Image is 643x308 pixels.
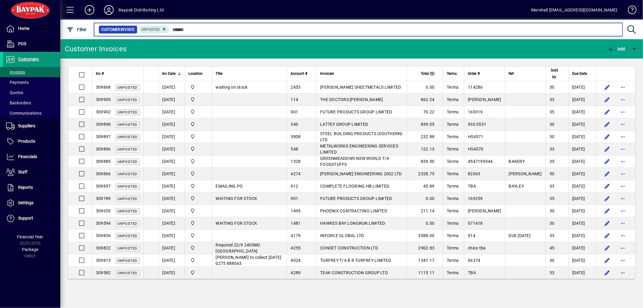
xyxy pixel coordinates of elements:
[550,233,555,238] span: 33
[3,108,60,118] a: Communications
[159,180,185,192] td: [DATE]
[320,184,389,189] span: COMPLETE FLOORING HB LIMITED
[291,122,298,127] span: 340
[189,208,208,214] span: Baypak - Onekawa
[118,98,137,102] span: Unposted
[320,85,401,90] span: [PERSON_NAME] SHEETMETALS LIMITED
[139,26,169,33] mat-chip: Customer Invoice Status: Unposted
[447,110,459,114] span: Terms
[550,246,555,250] span: 45
[602,218,612,228] button: Edit
[568,254,596,267] td: [DATE]
[291,85,301,90] span: 2453
[189,158,208,165] span: Baypak - Onekawa
[407,131,443,143] td: 232.88
[162,70,181,77] div: Inv Date
[407,118,443,131] td: 839.05
[550,85,555,90] span: 30
[159,118,185,131] td: [DATE]
[65,44,127,54] div: Customer Invoices
[189,96,208,103] span: Baypak - Onekawa
[568,180,596,192] td: [DATE]
[407,205,443,217] td: 211.14
[618,243,628,253] button: More options
[189,232,208,239] span: Baypak - Onekawa
[291,171,301,176] span: 4274
[568,131,596,143] td: [DATE]
[320,246,378,250] span: CONSET CONSTRUCTION LTD
[623,1,635,21] a: Knowledge Base
[468,70,501,77] div: Order #
[101,27,135,33] span: Customer Invoice
[159,155,185,168] td: [DATE]
[320,258,391,263] span: TURFREY T/A B R TURFREY LIMITED
[65,24,88,35] button: Filter
[96,134,111,139] span: 309897
[189,84,208,90] span: Baypak - Onekawa
[18,185,33,190] span: Reports
[22,247,38,252] span: Package
[291,147,298,151] span: 548
[568,192,596,205] td: [DATE]
[216,70,223,77] span: Title
[189,133,208,140] span: Baypak - Onekawa
[618,107,628,117] button: More options
[509,70,514,77] span: Ref
[468,110,483,114] span: 169319
[141,27,160,32] span: Unposted
[550,122,555,127] span: 30
[568,205,596,217] td: [DATE]
[618,206,628,216] button: More options
[602,268,612,278] button: Edit
[407,267,443,279] td: 1115.11
[80,5,99,15] button: Add
[468,134,484,139] span: HS4571
[3,180,60,195] a: Reports
[67,27,87,32] span: Filter
[568,106,596,118] td: [DATE]
[291,110,298,114] span: 901
[407,81,443,94] td: 0.00
[602,119,612,129] button: Edit
[568,155,596,168] td: [DATE]
[118,110,137,114] span: Unposted
[550,258,555,263] span: 30
[3,211,60,226] a: Support
[407,230,443,242] td: 3588.00
[550,67,565,80] div: Sold by
[509,184,524,189] span: BAYLEY
[447,246,459,250] span: Terms
[189,70,203,77] span: Location
[468,85,483,90] span: 114286
[18,26,29,31] span: Home
[568,94,596,106] td: [DATE]
[189,220,208,227] span: Baypak - Onekawa
[509,233,531,238] span: DUE [DATE]
[607,46,625,51] span: Add
[159,267,185,279] td: [DATE]
[407,106,443,118] td: 70.22
[468,122,486,127] span: 930 0531
[447,147,459,151] span: Terms
[572,70,587,77] span: Due Date
[96,221,111,226] span: 309594
[568,242,596,254] td: [DATE]
[447,122,459,127] span: Terms
[159,242,185,254] td: [DATE]
[447,184,459,189] span: Terms
[189,257,208,264] span: Baypak - Onekawa
[447,196,459,201] span: Terms
[216,196,257,201] span: WAITING FOR STOCK
[407,242,443,254] td: 2902.83
[468,246,486,250] span: chico tba
[320,70,334,77] span: Invoiced
[407,192,443,205] td: 0.00
[509,171,542,176] span: [PERSON_NAME]
[159,205,185,217] td: [DATE]
[447,134,459,139] span: Terms
[550,159,555,164] span: 35
[468,221,483,226] span: 071418
[3,21,60,36] a: Home
[3,87,60,98] a: Quotes
[602,132,612,141] button: Edit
